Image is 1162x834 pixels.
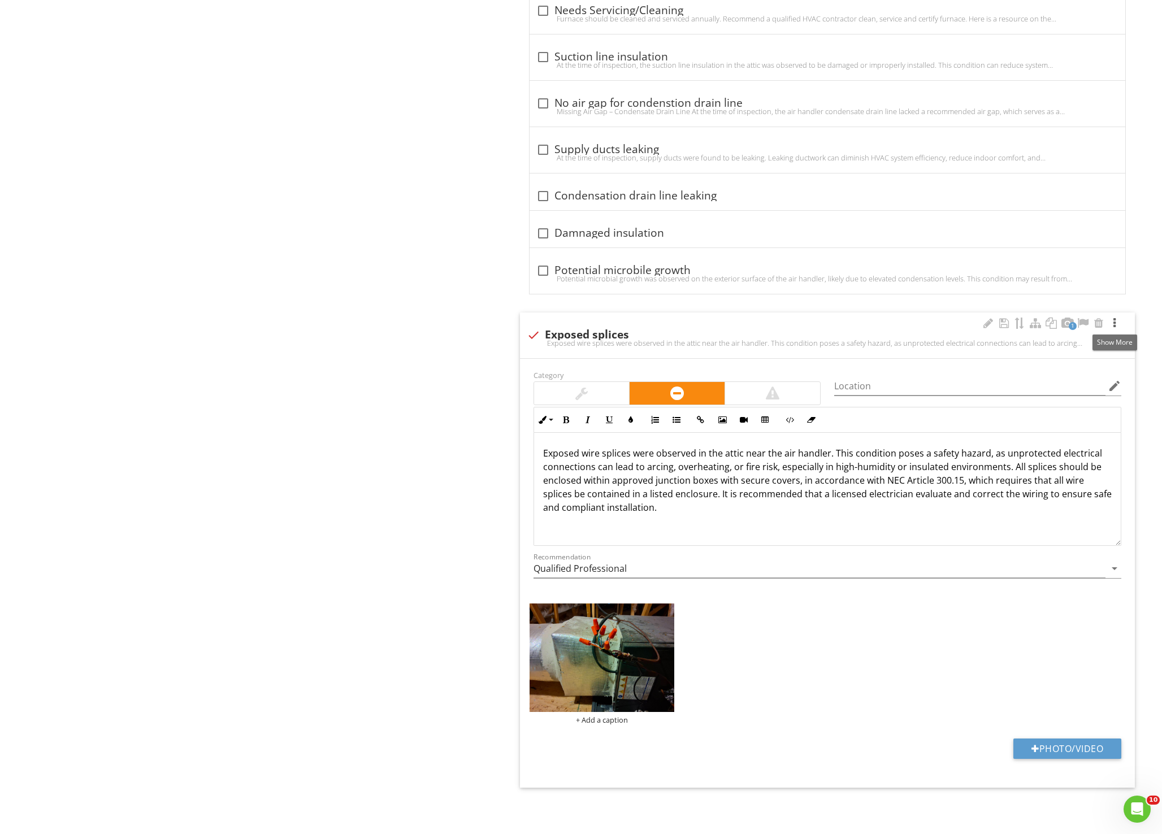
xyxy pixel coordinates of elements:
[534,559,1106,578] input: Recommendation
[527,338,1129,347] div: Exposed wire splices were observed in the attic near the air handler. This condition poses a safe...
[530,603,674,712] img: photo.jpg
[1013,739,1121,759] button: Photo/Video
[690,409,712,431] button: Insert Link (Ctrl+K)
[1097,337,1133,347] span: Show More
[1124,796,1151,823] iframe: Intercom live chat
[536,14,1119,23] div: Furnace should be cleaned and serviced annually. Recommend a qualified HVAC contractor clean, ser...
[577,409,599,431] button: Italic (Ctrl+I)
[800,409,822,431] button: Clear Formatting
[1069,322,1077,330] span: 1
[755,409,776,431] button: Insert Table
[534,370,563,380] label: Category
[530,715,674,724] div: + Add a caption
[536,60,1119,69] div: At the time of inspection, the suction line insulation in the attic was observed to be damaged or...
[536,107,1119,116] div: Missing Air Gap – Condensate Drain Line At the time of inspection, the air handler condensate dra...
[599,409,620,431] button: Underline (Ctrl+U)
[1108,379,1121,393] i: edit
[556,409,577,431] button: Bold (Ctrl+B)
[1108,562,1121,575] i: arrow_drop_down
[834,377,1105,396] input: Location
[666,409,687,431] button: Unordered List
[536,153,1119,162] div: At the time of inspection, supply ducts were found to be leaking. Leaking ductwork can diminish H...
[733,409,755,431] button: Insert Video
[712,409,733,431] button: Insert Image (Ctrl+P)
[779,409,800,431] button: Code View
[543,446,1112,514] p: Exposed wire splices were observed in the attic near the air handler. This condition poses a safe...
[1147,796,1160,805] span: 10
[536,274,1119,283] div: Potential microbial growth was observed on the exterior surface of the air handler, likely due to...
[534,409,556,431] button: Inline Style
[620,409,641,431] button: Colors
